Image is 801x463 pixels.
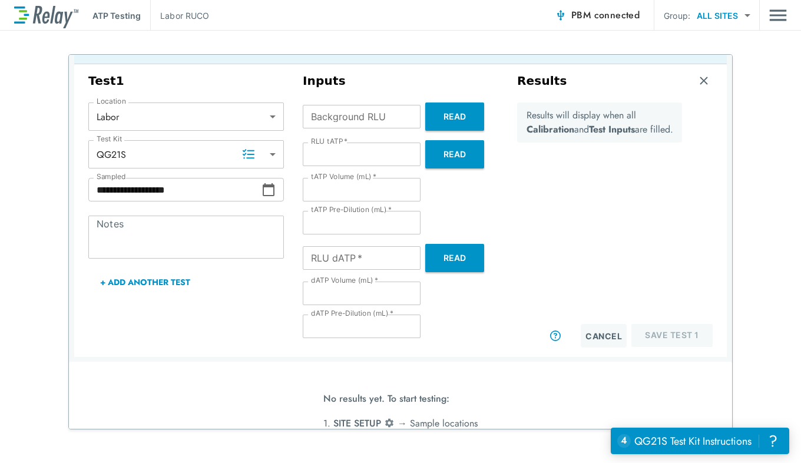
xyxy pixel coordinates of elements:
h3: Test 1 [88,74,284,88]
iframe: Resource center [611,428,789,454]
h3: Inputs [303,74,498,88]
img: Settings Icon [384,418,395,428]
label: dATP Pre-Dilution (mL) [311,309,393,318]
span: SITE SETUP [333,416,381,430]
img: Remove [698,75,710,87]
span: No results yet. To start testing: [323,389,449,414]
label: Location [97,97,126,105]
img: Connected Icon [555,9,567,21]
button: Read [425,244,484,272]
label: dATP Volume (mL) [311,276,378,285]
span: connected [594,8,640,22]
li: 1. → Sample locations [323,414,478,433]
p: ATP Testing [92,9,141,22]
p: Labor RUCO [160,9,209,22]
label: tATP Pre-Dilution (mL) [311,206,392,214]
input: Choose date, selected date is Sep 19, 2025 [88,178,262,201]
button: Read [425,140,484,168]
h3: Results [517,74,567,88]
label: RLU tATP [311,137,347,145]
button: Main menu [769,4,787,27]
img: LuminUltra Relay [14,3,78,28]
div: Labor [88,105,284,128]
button: Read [425,102,484,131]
b: Test Inputs [589,123,635,136]
img: Drawer Icon [769,4,787,27]
p: Group: [664,9,690,22]
button: PBM connected [550,4,644,27]
p: Results will display when all and are filled. [527,108,673,137]
span: PBM [571,7,640,24]
label: Sampled [97,173,126,181]
b: Calibration [527,123,574,136]
label: tATP Volume (mL) [311,173,376,181]
div: QG21S [88,143,284,166]
label: Test Kit [97,135,123,143]
button: Cancel [581,324,627,348]
button: + Add Another Test [88,268,202,296]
